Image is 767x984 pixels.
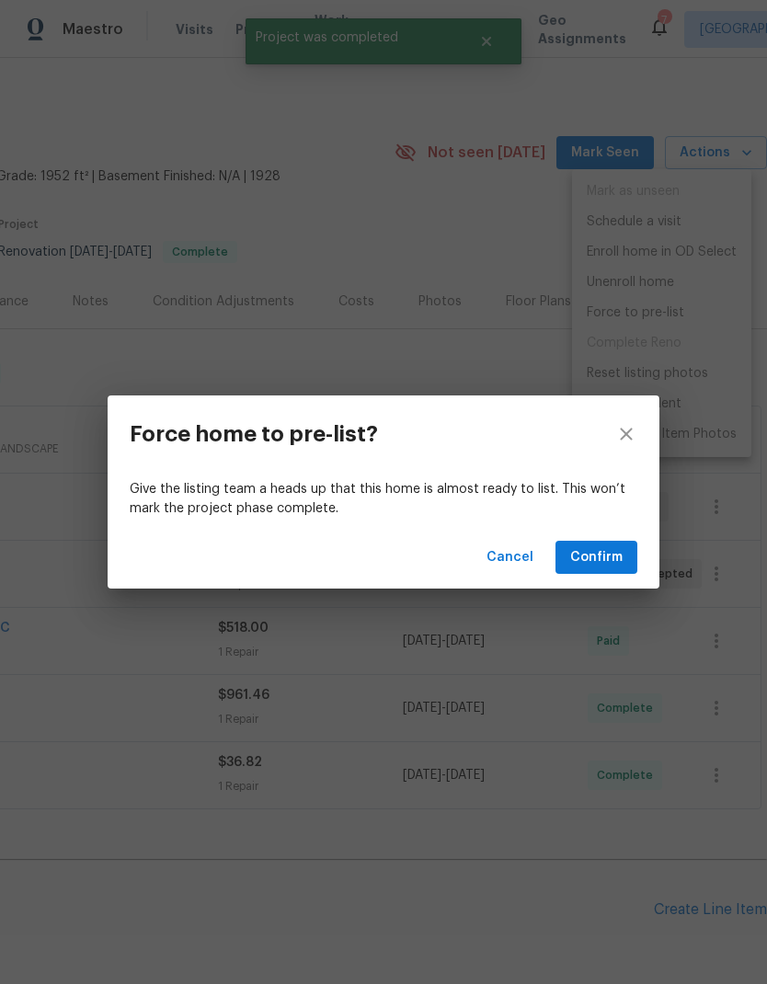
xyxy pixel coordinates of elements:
[487,546,533,569] span: Cancel
[479,541,541,575] button: Cancel
[130,480,637,519] p: Give the listing team a heads up that this home is almost ready to list. This won’t mark the proj...
[570,546,623,569] span: Confirm
[555,541,637,575] button: Confirm
[593,395,659,473] button: close
[130,421,378,447] h3: Force home to pre-list?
